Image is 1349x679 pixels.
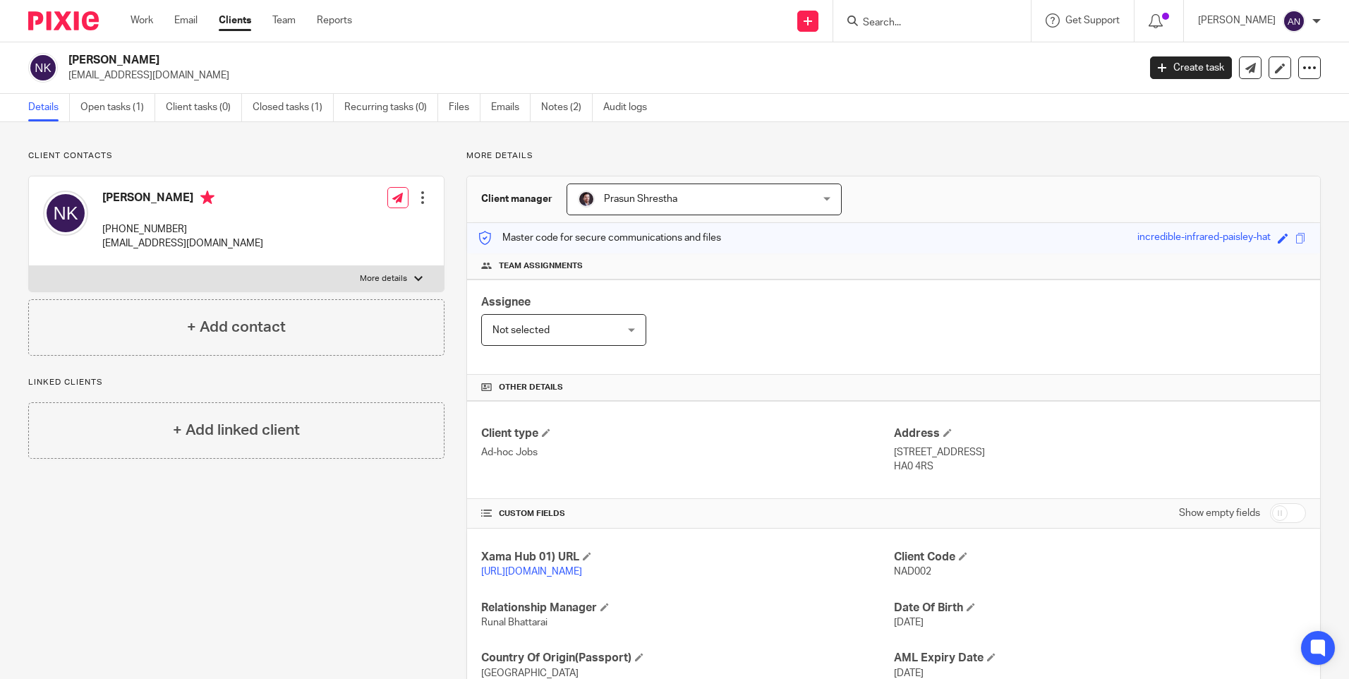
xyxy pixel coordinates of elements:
[481,426,893,441] h4: Client type
[360,273,407,284] p: More details
[272,13,296,28] a: Team
[174,13,198,28] a: Email
[481,651,893,666] h4: Country Of Origin(Passport)
[491,94,531,121] a: Emails
[449,94,480,121] a: Files
[478,231,721,245] p: Master code for secure communications and files
[200,191,214,205] i: Primary
[68,68,1129,83] p: [EMAIL_ADDRESS][DOMAIN_NAME]
[131,13,153,28] a: Work
[1179,506,1260,520] label: Show empty fields
[28,94,70,121] a: Details
[1137,230,1271,246] div: incredible-infrared-paisley-hat
[604,194,677,204] span: Prasun Shrestha
[28,53,58,83] img: svg%3E
[219,13,251,28] a: Clients
[481,550,893,565] h4: Xama Hub 01) URL
[28,377,444,388] p: Linked clients
[499,382,563,393] span: Other details
[102,222,263,236] p: [PHONE_NUMBER]
[253,94,334,121] a: Closed tasks (1)
[1283,10,1305,32] img: svg%3E
[894,601,1306,615] h4: Date Of Birth
[541,94,593,121] a: Notes (2)
[28,150,444,162] p: Client contacts
[68,53,917,68] h2: [PERSON_NAME]
[187,316,286,338] h4: + Add contact
[466,150,1321,162] p: More details
[499,260,583,272] span: Team assignments
[481,618,548,627] span: Runal Bhattarai
[344,94,438,121] a: Recurring tasks (0)
[481,668,579,678] span: [GEOGRAPHIC_DATA]
[102,236,263,251] p: [EMAIL_ADDRESS][DOMAIN_NAME]
[1150,56,1232,79] a: Create task
[894,459,1306,474] p: HA0 4RS
[492,325,550,335] span: Not selected
[43,191,88,236] img: svg%3E
[173,419,300,441] h4: + Add linked client
[603,94,658,121] a: Audit logs
[894,567,931,577] span: NAD002
[861,17,988,30] input: Search
[894,668,924,678] span: [DATE]
[80,94,155,121] a: Open tasks (1)
[102,191,263,208] h4: [PERSON_NAME]
[894,550,1306,565] h4: Client Code
[894,426,1306,441] h4: Address
[481,567,582,577] a: [URL][DOMAIN_NAME]
[894,651,1306,666] h4: AML Expiry Date
[28,11,99,30] img: Pixie
[894,618,924,627] span: [DATE]
[481,445,893,459] p: Ad-hoc Jobs
[481,508,893,519] h4: CUSTOM FIELDS
[166,94,242,121] a: Client tasks (0)
[481,296,531,308] span: Assignee
[1065,16,1120,25] span: Get Support
[317,13,352,28] a: Reports
[481,601,893,615] h4: Relationship Manager
[1198,13,1276,28] p: [PERSON_NAME]
[578,191,595,208] img: Capture.PNG
[894,445,1306,459] p: [STREET_ADDRESS]
[481,192,552,206] h3: Client manager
